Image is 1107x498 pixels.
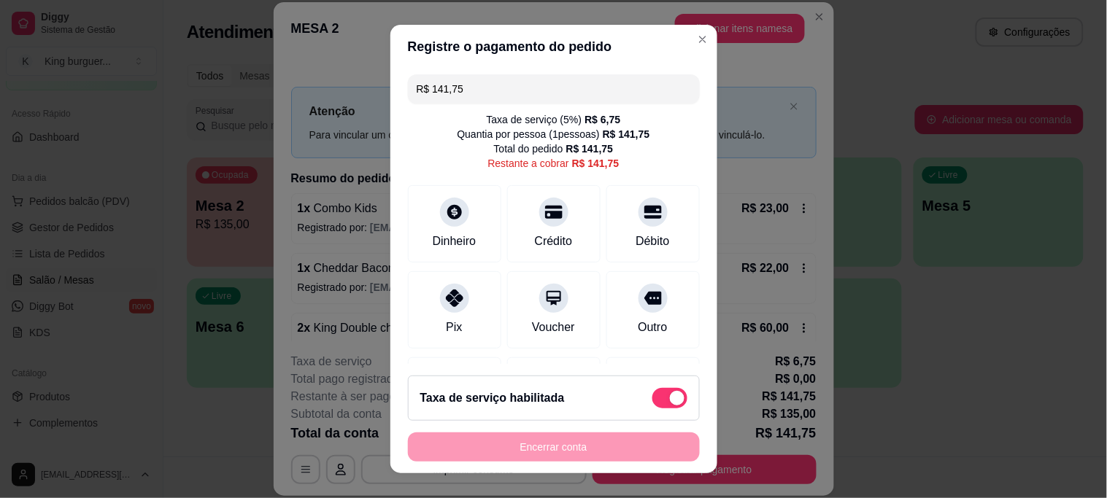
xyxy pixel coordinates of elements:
[417,74,691,104] input: Ex.: hambúrguer de cordeiro
[433,233,477,250] div: Dinheiro
[566,141,614,156] div: R$ 141,75
[638,319,667,336] div: Outro
[603,127,650,141] div: R$ 141,75
[458,127,650,141] div: Quantia por pessoa ( 1 pessoas)
[487,112,621,127] div: Taxa de serviço ( 5 %)
[494,141,614,156] div: Total do pedido
[535,233,573,250] div: Crédito
[390,25,717,69] header: Registre o pagamento do pedido
[691,28,714,51] button: Close
[636,233,669,250] div: Débito
[585,112,620,127] div: R$ 6,75
[532,319,575,336] div: Voucher
[420,389,565,407] h2: Taxa de serviço habilitada
[488,156,620,171] div: Restante a cobrar
[446,319,462,336] div: Pix
[572,156,620,171] div: R$ 141,75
